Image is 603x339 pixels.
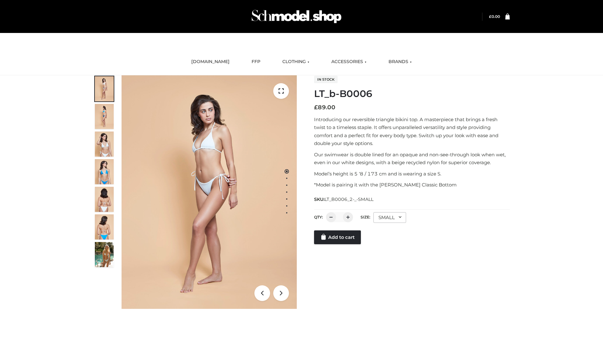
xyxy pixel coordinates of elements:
span: £ [314,104,318,111]
bdi: 0.00 [489,14,500,19]
a: [DOMAIN_NAME] [187,55,234,69]
div: SMALL [373,212,406,223]
span: In stock [314,76,338,83]
img: ArielClassicBikiniTop_CloudNine_AzureSky_OW114ECO_1 [122,75,297,309]
img: Schmodel Admin 964 [249,4,344,29]
label: QTY: [314,215,323,219]
img: ArielClassicBikiniTop_CloudNine_AzureSky_OW114ECO_4-scaled.jpg [95,159,114,184]
img: ArielClassicBikiniTop_CloudNine_AzureSky_OW114ECO_8-scaled.jpg [95,214,114,239]
h1: LT_b-B0006 [314,88,510,100]
img: ArielClassicBikiniTop_CloudNine_AzureSky_OW114ECO_1-scaled.jpg [95,76,114,101]
img: Arieltop_CloudNine_AzureSky2.jpg [95,242,114,267]
img: ArielClassicBikiniTop_CloudNine_AzureSky_OW114ECO_7-scaled.jpg [95,187,114,212]
img: ArielClassicBikiniTop_CloudNine_AzureSky_OW114ECO_2-scaled.jpg [95,104,114,129]
span: LT_B0006_2-_-SMALL [324,196,373,202]
a: BRANDS [384,55,416,69]
bdi: 89.00 [314,104,335,111]
a: CLOTHING [278,55,314,69]
p: Our swimwear is double lined for an opaque and non-see-through look when wet, even in our white d... [314,151,510,167]
span: £ [489,14,492,19]
label: Size: [361,215,370,219]
p: Model’s height is 5 ‘8 / 173 cm and is wearing a size S. [314,170,510,178]
span: SKU: [314,196,374,203]
a: ACCESSORIES [327,55,371,69]
img: ArielClassicBikiniTop_CloudNine_AzureSky_OW114ECO_3-scaled.jpg [95,132,114,157]
a: FFP [247,55,265,69]
a: £0.00 [489,14,500,19]
p: *Model is pairing it with the [PERSON_NAME] Classic Bottom [314,181,510,189]
p: Introducing our reversible triangle bikini top. A masterpiece that brings a fresh twist to a time... [314,116,510,148]
a: Add to cart [314,230,361,244]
